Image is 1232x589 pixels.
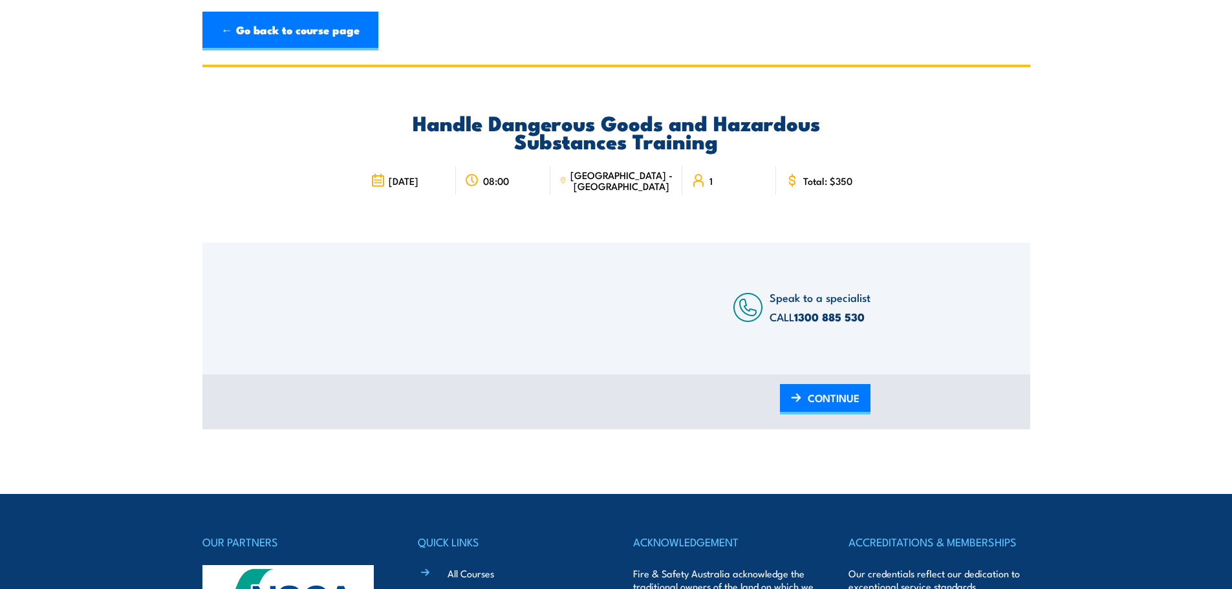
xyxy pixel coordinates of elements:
[848,533,1030,551] h4: ACCREDITATIONS & MEMBERSHIPS
[570,169,673,191] span: [GEOGRAPHIC_DATA] - [GEOGRAPHIC_DATA]
[202,533,384,551] h4: OUR PARTNERS
[808,381,859,415] span: CONTINUE
[770,289,870,325] span: Speak to a specialist CALL
[389,175,418,186] span: [DATE]
[202,12,378,50] a: ← Go back to course page
[780,384,870,414] a: CONTINUE
[633,533,814,551] h4: ACKNOWLEDGEMENT
[448,566,494,580] a: All Courses
[794,308,865,325] a: 1300 885 530
[483,175,509,186] span: 08:00
[803,175,852,186] span: Total: $350
[418,533,599,551] h4: QUICK LINKS
[709,175,713,186] span: 1
[362,113,870,149] h2: Handle Dangerous Goods and Hazardous Substances Training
